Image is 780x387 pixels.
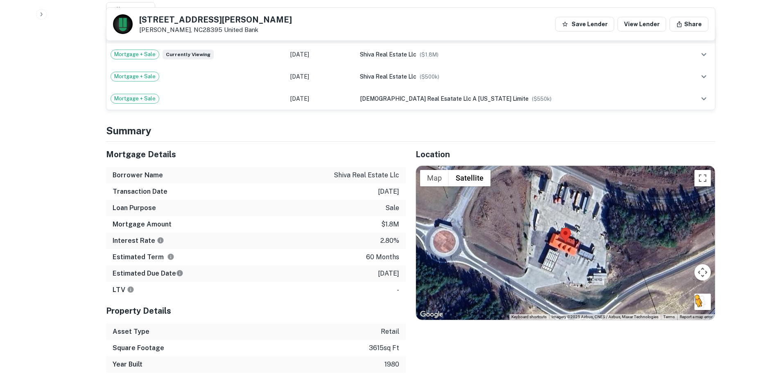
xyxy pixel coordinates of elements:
p: 1980 [384,360,399,369]
h6: Interest Rate [113,236,164,246]
a: United Bank [224,26,258,33]
button: Show street map [420,170,449,186]
span: Mortgage + Sale [111,72,159,81]
h6: Transaction Date [113,187,167,197]
button: Save Lender [555,17,614,32]
td: [DATE] [286,66,356,88]
p: - [397,285,399,295]
svg: LTVs displayed on the website are for informational purposes only and may be reported incorrectly... [127,286,134,293]
button: Show satellite imagery [449,170,491,186]
button: Map camera controls [694,264,711,281]
a: Terms (opens in new tab) [663,315,675,319]
p: [DATE] [378,269,399,278]
img: Google [418,309,445,320]
p: shiva real estate llc [334,170,399,180]
div: All Types [106,2,155,18]
span: Mortgage + Sale [111,95,159,103]
button: Toggle fullscreen view [694,170,711,186]
span: shiva real estate llc [360,51,416,58]
h5: Mortgage Details [106,148,406,161]
button: expand row [697,70,711,84]
td: [DATE] [286,43,356,66]
svg: Estimate is based on a standard schedule for this type of loan. [176,269,183,277]
p: 3615 sq ft [369,343,399,353]
h6: Mortgage Amount [113,220,172,229]
iframe: Chat Widget [739,321,780,361]
span: Mortgage + Sale [111,50,159,59]
button: expand row [697,48,711,61]
button: Keyboard shortcuts [511,314,547,320]
a: Open this area in Google Maps (opens a new window) [418,309,445,320]
h6: Asset Type [113,327,149,337]
p: $1.8m [381,220,399,229]
svg: Term is based on a standard schedule for this type of loan. [167,253,174,260]
p: [PERSON_NAME], NC28395 [139,26,292,34]
h4: Summary [106,123,715,138]
span: shiva real estate llc [360,73,416,80]
a: Report a map error [680,315,712,319]
svg: The interest rates displayed on the website are for informational purposes only and may be report... [157,237,164,244]
h5: [STREET_ADDRESS][PERSON_NAME] [139,16,292,24]
h5: Location [416,148,715,161]
h6: LTV [113,285,134,295]
h5: Property Details [106,305,406,317]
span: Imagery ©2025 Airbus, CNES / Airbus, Maxar Technologies [552,315,658,319]
button: Share [669,17,708,32]
button: expand row [697,92,711,106]
h6: Estimated Term [113,252,174,262]
h6: Square Footage [113,343,164,353]
p: sale [385,203,399,213]
td: [DATE] [286,88,356,110]
p: retail [381,327,399,337]
a: View Lender [617,17,666,32]
p: 60 months [366,252,399,262]
h6: Estimated Due Date [113,269,183,278]
h6: Loan Purpose [113,203,156,213]
span: ($ 1.8M ) [420,52,439,58]
button: Drag Pegman onto the map to open Street View [694,294,711,310]
button: Expand All [672,4,715,16]
p: 2.80% [380,236,399,246]
span: ($ 550k ) [532,96,552,102]
span: ($ 500k ) [420,74,439,80]
h6: Borrower Name [113,170,163,180]
span: [DEMOGRAPHIC_DATA] real esatate llc a [US_STATE] limite [360,95,529,102]
h6: Year Built [113,360,142,369]
p: [DATE] [378,187,399,197]
span: Currently viewing [163,50,214,59]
